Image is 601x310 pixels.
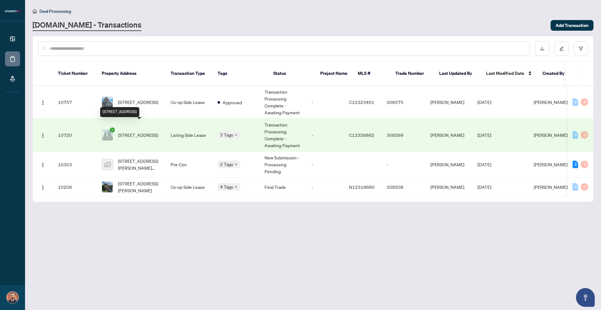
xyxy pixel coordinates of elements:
[166,119,213,152] td: Listing Side Lease
[118,180,161,194] span: [STREET_ADDRESS][PERSON_NAME]
[40,133,45,138] img: Logo
[382,152,425,178] td: -
[259,152,306,178] td: New Submission - Processing Pending
[574,41,588,56] button: filter
[38,159,48,169] button: Logo
[556,20,588,30] span: Add Transaction
[554,41,569,56] button: edit
[477,132,491,138] span: [DATE]
[535,41,549,56] button: download
[102,182,113,192] img: thumbnail-img
[53,61,97,86] th: Ticket Number
[581,161,588,168] div: 0
[581,131,588,139] div: 0
[481,61,537,86] th: Last Modified Date
[534,132,568,138] span: [PERSON_NAME]
[40,100,45,105] img: Logo
[33,20,141,31] a: [DOMAIN_NAME] - Transactions
[40,163,45,168] img: Logo
[573,161,578,168] div: 3
[259,119,306,152] td: Transaction Processing Complete - Awaiting Payment
[315,61,353,86] th: Project Name
[166,61,213,86] th: Transaction Type
[259,178,306,197] td: Final Trade
[576,288,595,307] button: Open asap
[382,178,425,197] td: 308508
[166,152,213,178] td: Pre-Con
[425,119,472,152] td: [PERSON_NAME]
[573,183,578,191] div: 0
[234,163,238,166] span: down
[534,162,568,167] span: [PERSON_NAME]
[537,61,575,86] th: Created By
[425,178,472,197] td: [PERSON_NAME]
[53,119,97,152] td: 10720
[306,86,344,119] td: -
[425,86,472,119] td: [PERSON_NAME]
[38,97,48,107] button: Logo
[382,86,425,119] td: 308575
[5,9,20,13] img: logo
[97,61,166,86] th: Property Address
[39,8,71,14] span: Deal Processing
[579,46,583,51] span: filter
[38,182,48,192] button: Logo
[100,107,139,117] div: [STREET_ADDRESS]
[573,131,578,139] div: 0
[223,99,242,106] span: Approved
[306,178,344,197] td: -
[306,152,344,178] td: -
[353,61,390,86] th: MLS #
[7,292,18,303] img: Profile Icon
[534,99,568,105] span: [PERSON_NAME]
[349,132,374,138] span: C12358862
[477,162,491,167] span: [DATE]
[118,99,158,106] span: [STREET_ADDRESS]
[477,99,491,105] span: [DATE]
[166,86,213,119] td: Co-op Side Lease
[434,61,481,86] th: Last Updated By
[53,152,97,178] td: 10303
[306,119,344,152] td: -
[220,161,233,168] span: 2 Tags
[220,183,233,190] span: 4 Tags
[53,86,97,119] td: 10757
[40,185,45,190] img: Logo
[118,158,161,171] span: [STREET_ADDRESS][PERSON_NAME][PERSON_NAME]
[581,183,588,191] div: 0
[559,46,564,51] span: edit
[349,184,375,190] span: N12318680
[33,9,37,13] span: home
[425,152,472,178] td: [PERSON_NAME]
[382,119,425,152] td: 308569
[349,99,374,105] span: C12323401
[581,98,588,106] div: 0
[540,46,544,51] span: download
[102,130,113,140] img: thumbnail-img
[38,130,48,140] button: Logo
[234,185,238,189] span: down
[166,178,213,197] td: Co-op Side Lease
[102,159,113,170] img: thumbnail-img
[118,132,158,138] span: [STREET_ADDRESS]
[573,98,578,106] div: 0
[551,20,593,31] button: Add Transaction
[534,184,568,190] span: [PERSON_NAME]
[220,131,233,138] span: 3 Tags
[234,133,238,137] span: down
[477,184,491,190] span: [DATE]
[213,61,268,86] th: Tags
[110,127,115,132] span: check-circle
[102,97,113,107] img: thumbnail-img
[486,70,524,77] span: Last Modified Date
[390,61,434,86] th: Trade Number
[268,61,315,86] th: Status
[53,178,97,197] td: 10206
[259,86,306,119] td: Transaction Processing Complete - Awaiting Payment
